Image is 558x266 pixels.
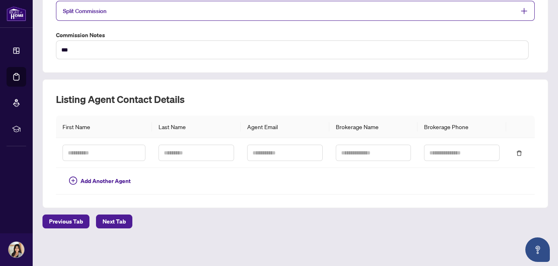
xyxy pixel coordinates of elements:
[103,215,126,228] span: Next Tab
[49,215,83,228] span: Previous Tab
[9,242,24,257] img: Profile Icon
[56,1,535,21] div: Split Commission
[56,93,535,106] h2: Listing Agent Contact Details
[56,116,152,138] th: First Name
[525,237,550,262] button: Open asap
[42,215,89,228] button: Previous Tab
[69,177,77,185] span: plus-circle
[241,116,329,138] th: Agent Email
[62,174,137,188] button: Add Another Agent
[63,7,107,15] span: Split Commission
[7,6,26,21] img: logo
[520,7,528,15] span: plus
[80,177,131,186] span: Add Another Agent
[152,116,241,138] th: Last Name
[96,215,132,228] button: Next Tab
[56,31,535,40] label: Commission Notes
[329,116,418,138] th: Brokerage Name
[417,116,506,138] th: Brokerage Phone
[516,150,522,156] span: delete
